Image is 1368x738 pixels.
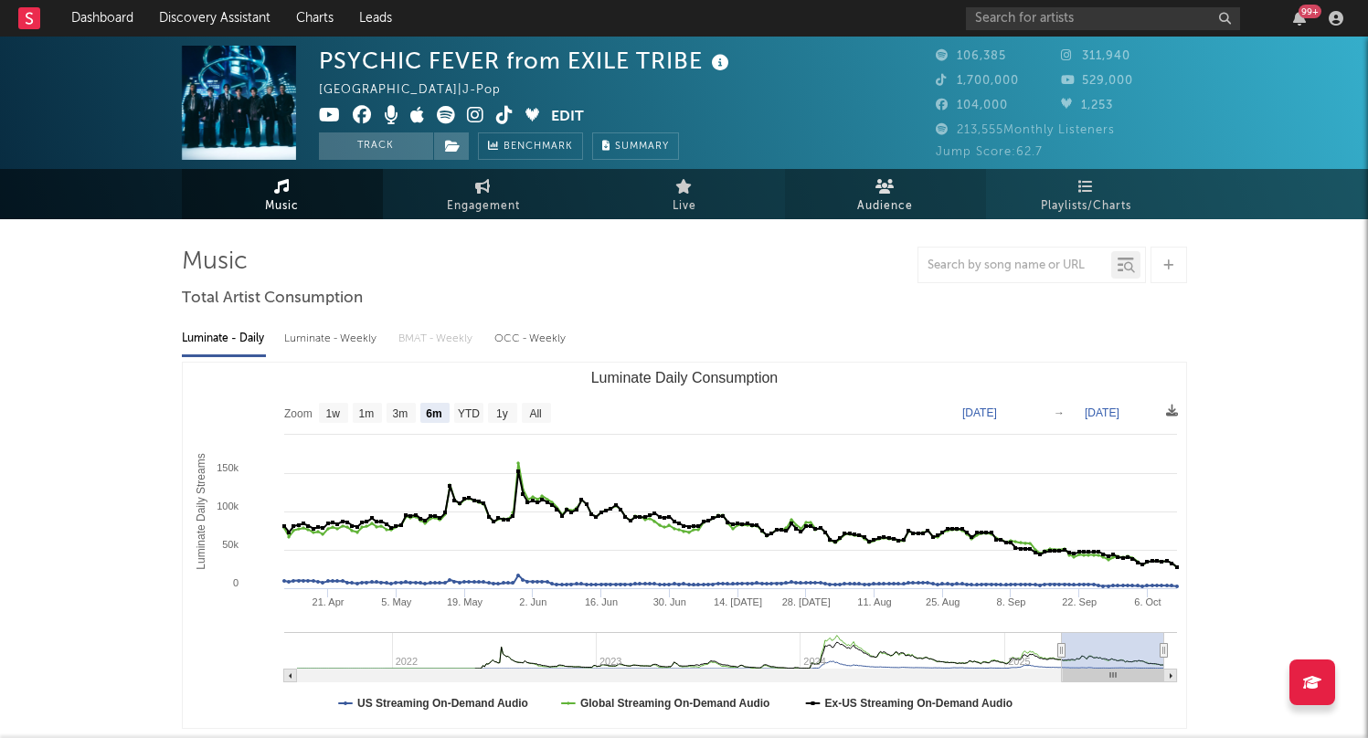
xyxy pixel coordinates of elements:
[936,124,1115,136] span: 213,555 Monthly Listeners
[447,195,520,217] span: Engagement
[217,462,239,473] text: 150k
[936,75,1019,87] span: 1,700,000
[457,407,479,420] text: YTD
[519,596,546,607] text: 2. Jun
[615,142,669,152] span: Summary
[714,596,762,607] text: 14. [DATE]
[1062,596,1097,607] text: 22. Sep
[584,596,617,607] text: 16. Jun
[1041,195,1131,217] span: Playlists/Charts
[446,596,483,607] text: 19. May
[857,195,913,217] span: Audience
[265,195,299,217] span: Music
[312,596,344,607] text: 21. Apr
[962,406,997,419] text: [DATE]
[319,46,734,76] div: PSYCHIC FEVER from EXILE TRIBE
[182,288,363,310] span: Total Artist Consumption
[357,697,528,710] text: US Streaming On-Demand Audio
[383,169,584,219] a: Engagement
[529,407,541,420] text: All
[1061,75,1133,87] span: 529,000
[652,596,685,607] text: 30. Jun
[551,106,584,129] button: Edit
[966,7,1240,30] input: Search for artists
[319,132,433,160] button: Track
[1085,406,1119,419] text: [DATE]
[785,169,986,219] a: Audience
[1061,100,1113,111] span: 1,253
[926,596,960,607] text: 25. Aug
[936,146,1043,158] span: Jump Score: 62.7
[426,407,441,420] text: 6m
[232,577,238,588] text: 0
[590,370,778,385] text: Luminate Daily Consumption
[781,596,830,607] text: 28. [DATE]
[222,539,239,550] text: 50k
[217,501,239,511] text: 100k
[1054,406,1065,419] text: →
[381,596,412,607] text: 5. May
[358,407,374,420] text: 1m
[504,136,573,158] span: Benchmark
[496,407,508,420] text: 1y
[478,132,583,160] a: Benchmark
[284,323,380,354] div: Luminate - Weekly
[194,453,207,569] text: Luminate Daily Streams
[392,407,408,420] text: 3m
[1299,5,1321,18] div: 99 +
[673,195,696,217] span: Live
[579,697,769,710] text: Global Streaming On-Demand Audio
[182,323,266,354] div: Luminate - Daily
[325,407,340,420] text: 1w
[494,323,567,354] div: OCC - Weekly
[996,596,1025,607] text: 8. Sep
[183,363,1186,728] svg: Luminate Daily Consumption
[1061,50,1130,62] span: 311,940
[936,50,1006,62] span: 106,385
[182,169,383,219] a: Music
[986,169,1187,219] a: Playlists/Charts
[584,169,785,219] a: Live
[936,100,1008,111] span: 104,000
[284,407,313,420] text: Zoom
[857,596,891,607] text: 11. Aug
[824,697,1013,710] text: Ex-US Streaming On-Demand Audio
[1293,11,1306,26] button: 99+
[1134,596,1161,607] text: 6. Oct
[592,132,679,160] button: Summary
[319,79,522,101] div: [GEOGRAPHIC_DATA] | J-Pop
[918,258,1111,273] input: Search by song name or URL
